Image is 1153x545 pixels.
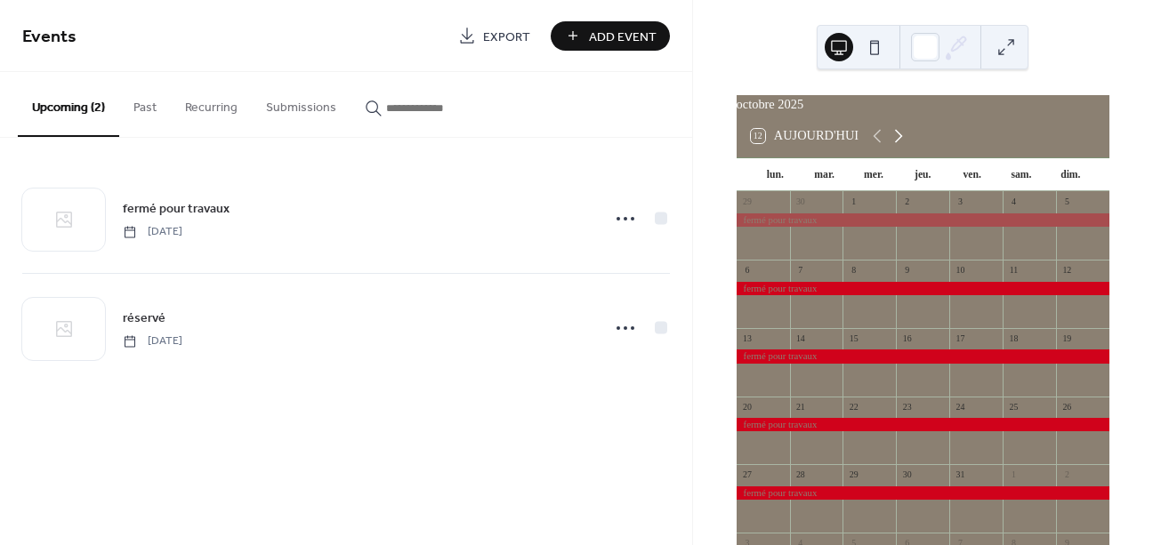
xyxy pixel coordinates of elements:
[119,72,171,135] button: Past
[849,158,898,192] div: mer.
[901,333,914,345] div: 16
[483,28,530,46] span: Export
[901,401,914,413] div: 23
[123,198,230,219] a: fermé pour travaux
[741,401,754,413] div: 20
[171,72,252,135] button: Recurring
[123,308,165,328] a: réservé
[1008,264,1020,277] div: 11
[899,158,947,192] div: jeu.
[737,418,1109,431] div: fermé pour travaux
[737,95,1109,115] div: octobre 2025
[1008,333,1020,345] div: 18
[123,309,165,328] span: réservé
[901,196,914,209] div: 2
[955,264,967,277] div: 10
[1060,264,1073,277] div: 12
[123,333,182,349] span: [DATE]
[589,28,657,46] span: Add Event
[123,200,230,219] span: fermé pour travaux
[737,213,1109,227] div: fermé pour travaux
[741,469,754,482] div: 27
[794,401,807,413] div: 21
[996,158,1045,192] div: sam.
[955,333,967,345] div: 17
[848,196,860,209] div: 1
[445,21,544,51] a: Export
[848,264,860,277] div: 8
[848,401,860,413] div: 22
[1008,401,1020,413] div: 25
[737,349,1109,363] div: fermé pour travaux
[848,333,860,345] div: 15
[955,401,967,413] div: 24
[794,264,807,277] div: 7
[737,486,1109,500] div: fermé pour travaux
[1008,469,1020,482] div: 1
[1060,196,1073,209] div: 5
[741,264,754,277] div: 6
[252,72,351,135] button: Submissions
[1060,333,1073,345] div: 19
[551,21,670,51] button: Add Event
[947,158,996,192] div: ven.
[22,20,77,54] span: Events
[794,333,807,345] div: 14
[794,469,807,482] div: 28
[741,196,754,209] div: 29
[901,264,914,277] div: 9
[955,196,967,209] div: 3
[901,469,914,482] div: 30
[18,72,119,137] button: Upcoming (2)
[751,158,800,192] div: lun.
[955,469,967,482] div: 31
[794,196,807,209] div: 30
[1060,401,1073,413] div: 26
[1008,196,1020,209] div: 4
[741,333,754,345] div: 13
[1046,158,1095,192] div: dim.
[123,224,182,240] span: [DATE]
[737,282,1109,295] div: fermé pour travaux
[745,124,866,148] button: 12Aujourd'hui
[848,469,860,482] div: 29
[800,158,849,192] div: mar.
[1060,469,1073,482] div: 2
